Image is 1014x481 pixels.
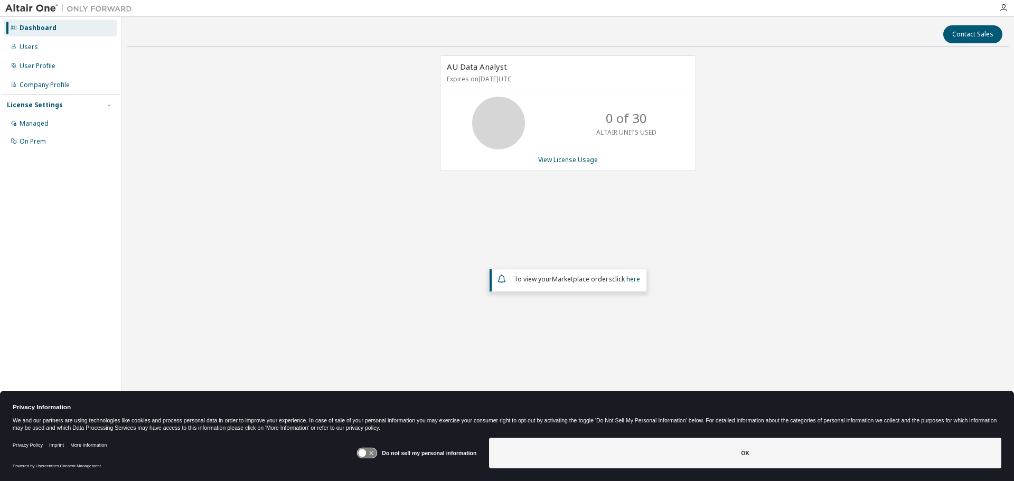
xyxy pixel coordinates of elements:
[606,109,647,127] p: 0 of 30
[20,119,49,128] div: Managed
[626,275,640,284] a: here
[20,43,38,51] div: Users
[514,275,640,284] span: To view your click
[7,101,63,109] div: License Settings
[596,128,656,137] p: ALTAIR UNITS USED
[20,81,70,89] div: Company Profile
[447,74,687,83] p: Expires on [DATE] UTC
[447,61,507,72] span: AU Data Analyst
[538,155,598,164] a: View License Usage
[20,62,55,70] div: User Profile
[20,24,57,32] div: Dashboard
[552,275,612,284] em: Marketplace orders
[5,3,137,14] img: Altair One
[943,25,1002,43] button: Contact Sales
[20,137,46,146] div: On Prem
